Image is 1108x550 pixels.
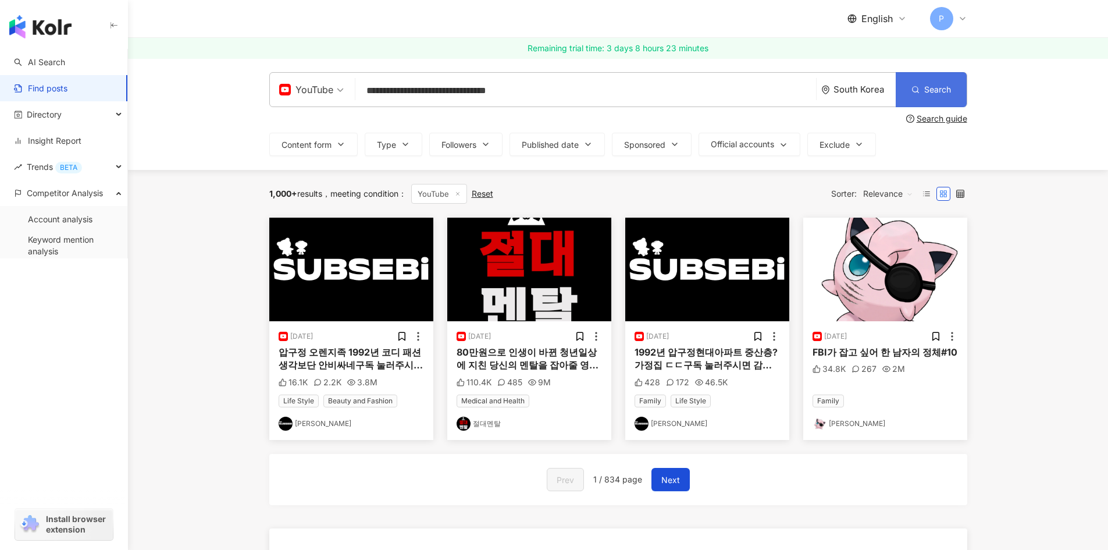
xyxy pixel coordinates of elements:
div: [DATE] [290,332,313,342]
button: Published date [510,133,605,156]
span: Competitor Analysis [27,180,103,206]
div: 3.8M [347,377,377,388]
span: Official accounts [711,140,774,149]
span: YouTube [411,184,467,204]
div: 80만원으로 인생이 바뀐 청년일상에 지친 당신의 멘탈을 잡아줄 영화&드라마 추천 채널 '절대멘탈'입니다 협업문의: [EMAIL_ADDRESS][DOMAIN_NAME] [457,346,602,372]
div: [DATE] [646,332,669,342]
button: Search [896,72,967,107]
button: Type [365,133,422,156]
span: question-circle [906,115,914,123]
img: post-image [803,218,967,321]
img: chrome extension [19,515,41,534]
span: Relevance [863,184,913,203]
div: 34.8K [813,363,846,375]
img: post-image [625,218,789,321]
span: Published date [522,140,579,150]
button: Prev [547,468,584,491]
span: P [939,12,944,25]
span: Trends [27,154,82,180]
span: Family [635,395,666,407]
div: 485 [497,377,522,388]
button: Exclude [807,133,876,156]
div: YouTube [279,80,333,99]
img: KOL Avatar [813,417,826,431]
span: Exclude [820,140,850,150]
div: Reset [472,189,493,198]
img: KOL Avatar [279,417,293,431]
div: 9M [528,377,551,388]
div: 110.4K [457,377,491,388]
span: Next [661,473,680,487]
a: Keyword mention analysis [28,234,118,257]
img: KOL Avatar [457,417,471,431]
button: Followers [429,133,503,156]
a: Remaining trial time: 3 days 8 hours 23 minutes [128,38,1108,59]
div: South Korea [833,84,896,94]
span: Life Style [671,395,711,407]
span: Medical and Health [457,395,529,407]
a: KOL Avatar[PERSON_NAME] [635,417,780,431]
div: Search guide [917,114,967,123]
div: 267 [852,363,877,375]
button: Official accounts [699,133,800,156]
button: Sponsored [612,133,692,156]
span: Sponsored [624,140,665,150]
img: logo [9,15,72,38]
div: 압구정 오렌지족 1992년 코디 패션 생각보단 안비싸네구독 눌러주시면 감사하겠습니다. 매주 주말 업로드 카트라이더 러쉬플러스 ༄_Rapid_༄ 부클럽장 광고 제보 email:... [279,346,424,372]
a: searchAI Search [14,56,65,68]
a: KOL Avatar절대멘탈 [457,417,602,431]
div: 1992년 압구정현대아파트 중산층? 가정집 ㄷㄷ구독 눌러주시면 감사하겠습니다. 매주 주말 업로드 카트라이더 러쉬플러스 ༄_Rapid_༄ 부클럽장 광고 제보 email: [EM... [635,346,780,372]
a: chrome extensionInstall browser extension [15,509,113,540]
span: 1,000+ [269,189,297,198]
span: meeting condition ： [322,189,407,198]
a: Account analysis [28,214,92,225]
span: rise [14,163,22,171]
button: Content form [269,133,358,156]
span: English [861,12,893,25]
span: Directory [27,101,62,127]
img: KOL Avatar [635,417,649,431]
span: Content form [282,140,332,150]
a: KOL Avatar[PERSON_NAME] [813,417,958,431]
div: FBI가 잡고 싶어 한 남자의 정체#10 [813,346,958,359]
div: 2M [882,363,905,375]
button: Next [651,468,690,491]
div: BETA [55,162,82,173]
span: Search [924,85,951,94]
span: Beauty and Fashion [323,395,397,407]
div: 46.5K [695,377,728,388]
div: 16.1K [279,377,308,388]
span: Family [813,395,844,407]
span: Type [377,140,396,150]
div: 2.2K [313,377,341,388]
a: KOL Avatar[PERSON_NAME] [279,417,424,431]
div: 428 [635,377,660,388]
span: environment [821,86,830,94]
div: Sorter: [831,184,920,203]
img: post-image [269,218,433,321]
span: Install browser extension [46,514,109,535]
div: [DATE] [824,332,847,342]
span: Life Style [279,395,319,407]
span: Followers [441,140,476,150]
span: 1 / 834 page [593,475,642,484]
div: [DATE] [468,332,491,342]
a: Insight Report [14,135,81,147]
img: post-image [447,218,611,321]
div: results [269,189,322,198]
div: 172 [666,377,689,388]
a: Find posts [14,83,67,94]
